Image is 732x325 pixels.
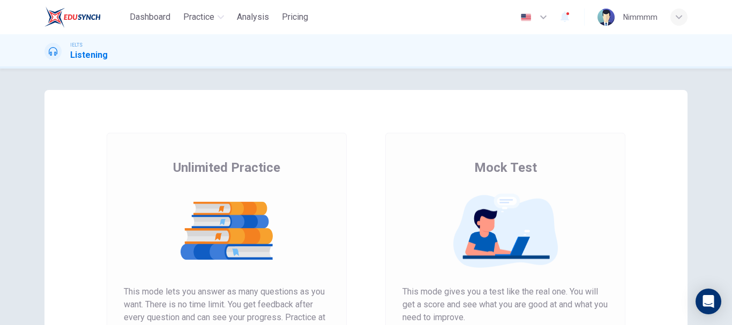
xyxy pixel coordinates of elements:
[130,11,170,24] span: Dashboard
[125,7,175,27] button: Dashboard
[696,289,721,314] div: Open Intercom Messenger
[44,6,101,28] img: EduSynch logo
[278,7,312,27] button: Pricing
[179,7,228,27] button: Practice
[402,285,608,324] span: This mode gives you a test like the real one. You will get a score and see what you are good at a...
[233,7,273,27] button: Analysis
[519,13,533,21] img: en
[70,41,83,49] span: IELTS
[597,9,615,26] img: Profile picture
[237,11,269,24] span: Analysis
[474,159,537,176] span: Mock Test
[183,11,214,24] span: Practice
[173,159,280,176] span: Unlimited Practice
[44,6,125,28] a: EduSynch logo
[623,11,658,24] div: Nimmmm
[70,49,108,62] h1: Listening
[282,11,308,24] span: Pricing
